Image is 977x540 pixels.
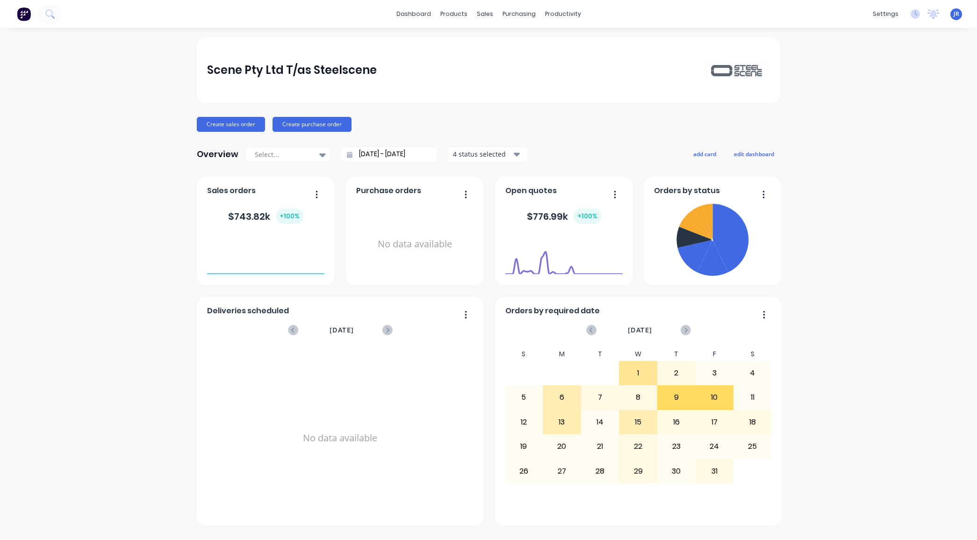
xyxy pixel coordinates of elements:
[543,386,581,409] div: 6
[207,61,377,79] div: Scene Pty Ltd T/as Steelscene
[628,325,652,335] span: [DATE]
[543,347,581,361] div: M
[505,347,543,361] div: S
[273,117,352,132] button: Create purchase order
[392,7,436,21] a: dashboard
[505,410,543,434] div: 12
[658,459,695,482] div: 30
[472,7,498,21] div: sales
[619,435,657,458] div: 22
[619,459,657,482] div: 29
[696,435,733,458] div: 24
[582,435,619,458] div: 21
[207,185,256,196] span: Sales orders
[505,185,557,196] span: Open quotes
[728,148,780,160] button: edit dashboard
[436,7,472,21] div: products
[954,10,959,18] span: JR
[505,459,543,482] div: 26
[734,386,771,409] div: 11
[505,305,600,317] span: Orders by required date
[197,117,265,132] button: Create sales order
[207,347,474,529] div: No data available
[582,459,619,482] div: 28
[654,185,720,196] span: Orders by status
[658,361,695,385] div: 2
[696,459,733,482] div: 31
[540,7,586,21] div: productivity
[453,149,512,159] div: 4 status selected
[330,325,354,335] span: [DATE]
[696,410,733,434] div: 17
[276,209,303,224] div: + 100 %
[687,148,722,160] button: add card
[505,435,543,458] div: 19
[197,145,238,164] div: Overview
[448,147,527,161] button: 4 status selected
[498,7,540,21] div: purchasing
[695,347,733,361] div: F
[356,185,421,196] span: Purchase orders
[356,200,474,288] div: No data available
[734,435,771,458] div: 25
[207,305,289,317] span: Deliveries scheduled
[619,347,657,361] div: W
[527,209,601,224] div: $ 776.99k
[505,386,543,409] div: 5
[734,361,771,385] div: 4
[17,7,31,21] img: Factory
[733,347,772,361] div: S
[543,459,581,482] div: 27
[658,386,695,409] div: 9
[657,347,696,361] div: T
[581,347,619,361] div: T
[619,386,657,409] div: 8
[658,410,695,434] div: 16
[696,386,733,409] div: 10
[582,410,619,434] div: 14
[543,435,581,458] div: 20
[574,209,601,224] div: + 100 %
[619,410,657,434] div: 15
[704,62,770,78] img: Scene Pty Ltd T/as Steelscene
[582,386,619,409] div: 7
[658,435,695,458] div: 23
[734,410,771,434] div: 18
[696,361,733,385] div: 3
[543,410,581,434] div: 13
[228,209,303,224] div: $ 743.82k
[619,361,657,385] div: 1
[868,7,903,21] div: settings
